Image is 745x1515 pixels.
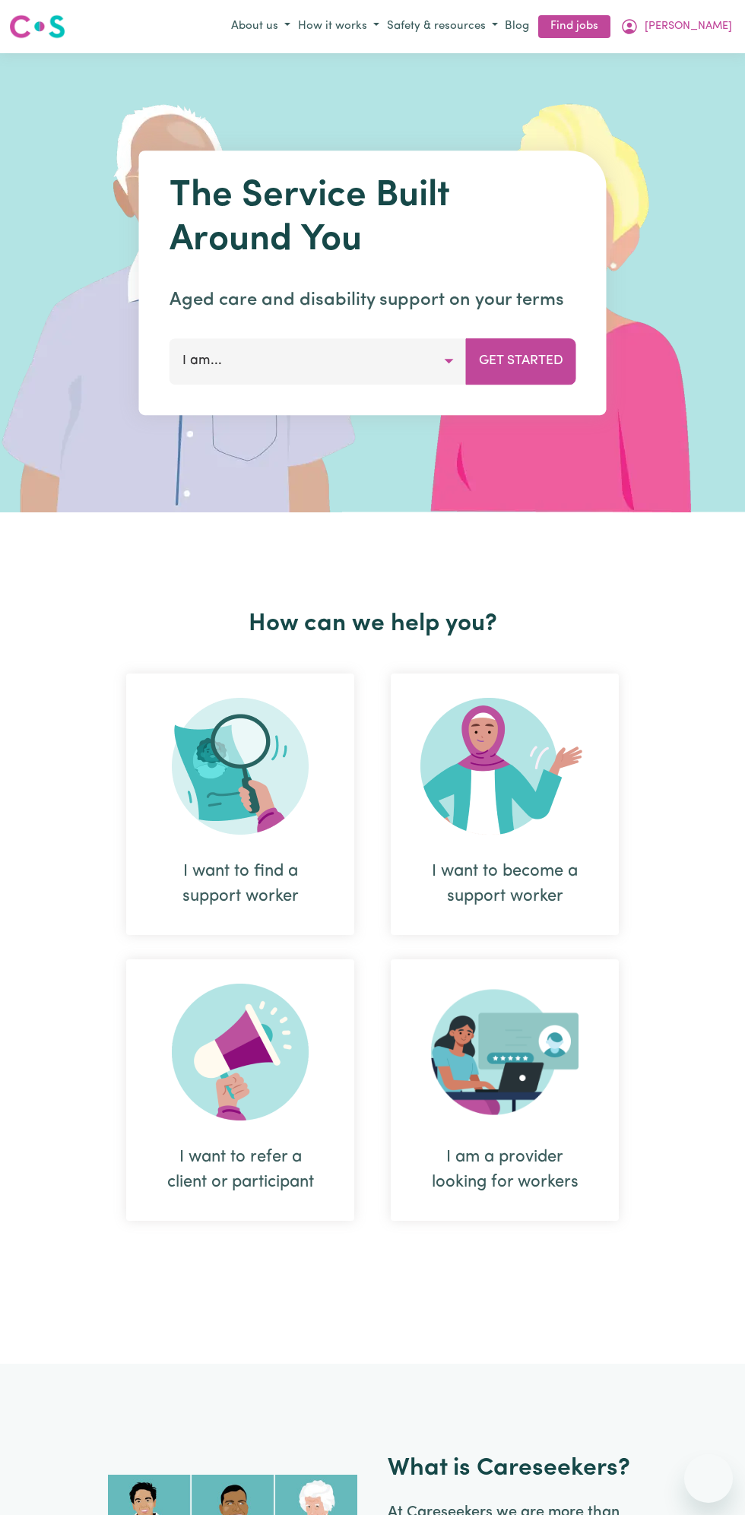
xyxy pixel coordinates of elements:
[108,610,637,639] h2: How can we help you?
[391,674,619,935] div: I want to become a support worker
[9,13,65,40] img: Careseekers logo
[684,1454,733,1503] iframe: Button to launch messaging window
[383,14,502,40] button: Safety & resources
[502,15,532,39] a: Blog
[388,1454,630,1483] h2: What is Careseekers?
[431,984,579,1120] img: Provider
[466,338,576,384] button: Get Started
[163,1145,318,1195] div: I want to refer a client or participant
[163,859,318,909] div: I want to find a support worker
[172,698,309,835] img: Search
[170,287,576,314] p: Aged care and disability support on your terms
[391,959,619,1221] div: I am a provider looking for workers
[427,859,582,909] div: I want to become a support worker
[126,674,354,935] div: I want to find a support worker
[617,14,736,40] button: My Account
[645,18,732,35] span: [PERSON_NAME]
[170,338,467,384] button: I am...
[172,984,309,1120] img: Refer
[427,1145,582,1195] div: I am a provider looking for workers
[420,698,589,835] img: Become Worker
[9,9,65,44] a: Careseekers logo
[538,15,610,39] a: Find jobs
[170,175,576,262] h1: The Service Built Around You
[227,14,294,40] button: About us
[126,959,354,1221] div: I want to refer a client or participant
[294,14,383,40] button: How it works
